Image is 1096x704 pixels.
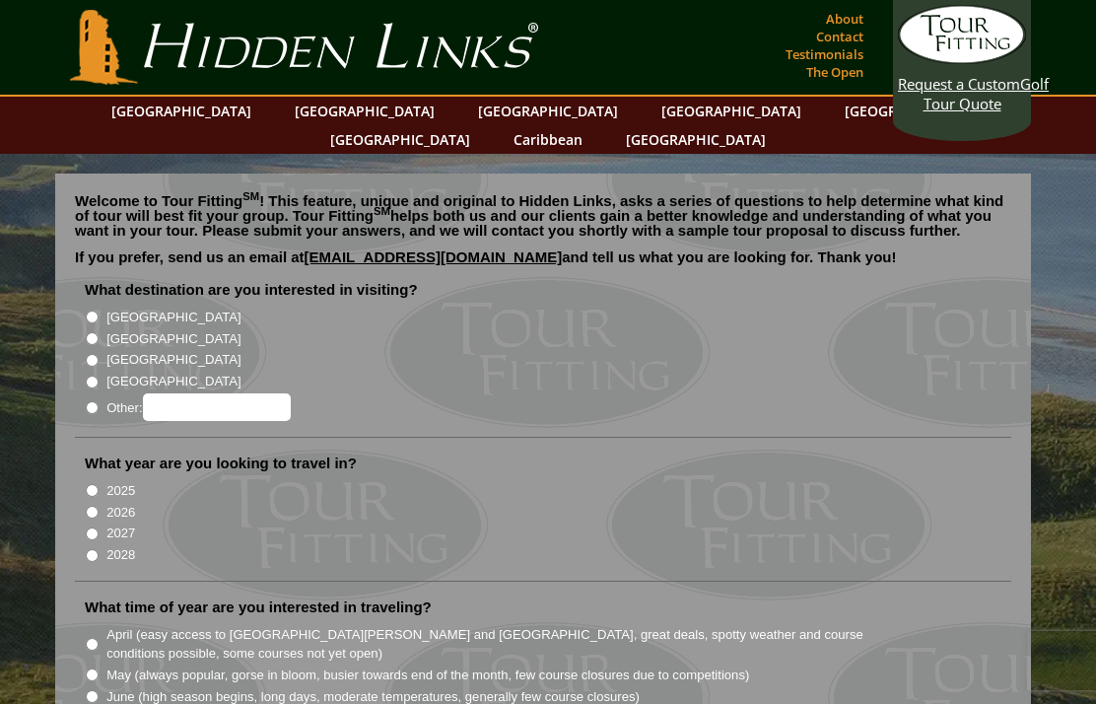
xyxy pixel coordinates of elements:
[898,5,1026,113] a: Request a CustomGolf Tour Quote
[285,97,445,125] a: [GEOGRAPHIC_DATA]
[835,97,994,125] a: [GEOGRAPHIC_DATA]
[143,393,291,421] input: Other:
[106,372,240,391] label: [GEOGRAPHIC_DATA]
[651,97,811,125] a: [GEOGRAPHIC_DATA]
[801,58,868,86] a: The Open
[504,125,592,154] a: Caribbean
[320,125,480,154] a: [GEOGRAPHIC_DATA]
[85,598,432,617] label: What time of year are you interested in traveling?
[102,97,261,125] a: [GEOGRAPHIC_DATA]
[106,666,749,685] label: May (always popular, gorse in bloom, busier towards end of the month, few course closures due to ...
[898,74,1020,94] span: Request a Custom
[305,248,563,265] a: [EMAIL_ADDRESS][DOMAIN_NAME]
[242,190,259,202] sup: SM
[106,393,290,421] label: Other:
[821,5,868,33] a: About
[85,280,418,300] label: What destination are you interested in visiting?
[75,193,1011,238] p: Welcome to Tour Fitting ! This feature, unique and original to Hidden Links, asks a series of que...
[811,23,868,50] a: Contact
[106,329,240,349] label: [GEOGRAPHIC_DATA]
[106,350,240,370] label: [GEOGRAPHIC_DATA]
[106,481,135,501] label: 2025
[75,249,1011,279] p: If you prefer, send us an email at and tell us what you are looking for. Thank you!
[468,97,628,125] a: [GEOGRAPHIC_DATA]
[106,308,240,327] label: [GEOGRAPHIC_DATA]
[781,40,868,68] a: Testimonials
[374,205,390,217] sup: SM
[106,545,135,565] label: 2028
[106,625,899,664] label: April (easy access to [GEOGRAPHIC_DATA][PERSON_NAME] and [GEOGRAPHIC_DATA], great deals, spotty w...
[616,125,776,154] a: [GEOGRAPHIC_DATA]
[106,524,135,543] label: 2027
[106,503,135,523] label: 2026
[85,454,357,473] label: What year are you looking to travel in?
